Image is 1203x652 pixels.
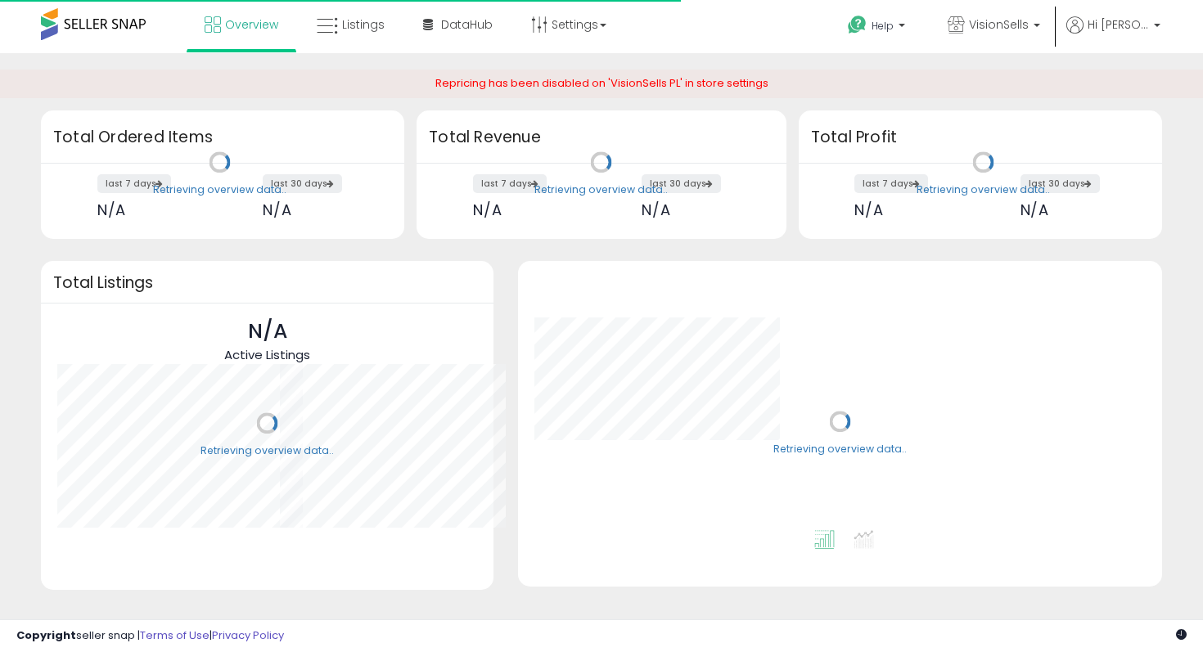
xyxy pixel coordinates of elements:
a: Privacy Policy [212,627,284,643]
strong: Copyright [16,627,76,643]
span: Listings [342,16,385,33]
a: Help [835,2,921,53]
span: Repricing has been disabled on 'VisionSells PL' in store settings [435,75,768,91]
div: seller snap | | [16,628,284,644]
span: DataHub [441,16,493,33]
div: Retrieving overview data.. [153,182,286,197]
div: Retrieving overview data.. [534,182,668,197]
i: Get Help [847,15,867,35]
div: Retrieving overview data.. [200,443,334,458]
span: VisionSells [969,16,1029,33]
a: Hi [PERSON_NAME] [1066,16,1160,53]
a: Terms of Use [140,627,210,643]
span: Overview [225,16,278,33]
span: Hi [PERSON_NAME] [1088,16,1149,33]
div: Retrieving overview data.. [917,182,1050,197]
span: Help [872,19,894,33]
div: Retrieving overview data.. [773,442,907,456]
